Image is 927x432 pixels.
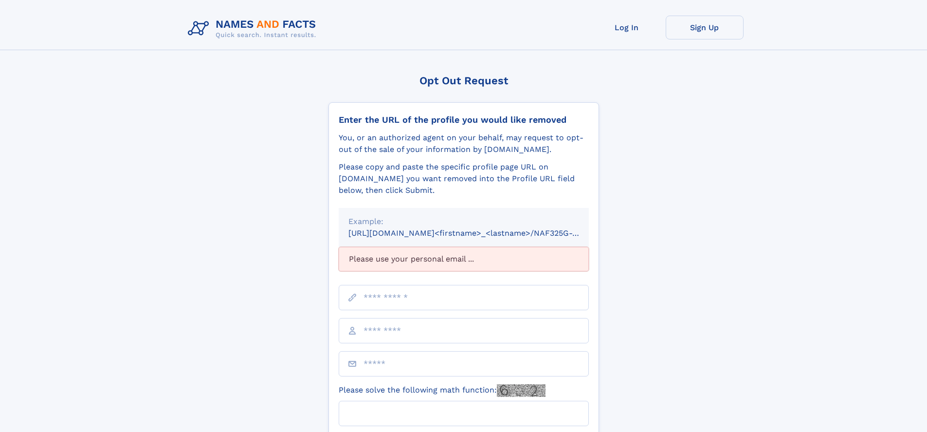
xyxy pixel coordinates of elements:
small: [URL][DOMAIN_NAME]<firstname>_<lastname>/NAF325G-xxxxxxxx [348,228,607,238]
div: Enter the URL of the profile you would like removed [339,114,589,125]
div: Please use your personal email ... [339,247,589,271]
div: You, or an authorized agent on your behalf, may request to opt-out of the sale of your informatio... [339,132,589,155]
a: Sign Up [666,16,744,39]
div: Please copy and paste the specific profile page URL on [DOMAIN_NAME] you want removed into the Pr... [339,161,589,196]
a: Log In [588,16,666,39]
div: Example: [348,216,579,227]
div: Opt Out Request [328,75,599,87]
img: Logo Names and Facts [184,16,324,42]
label: Please solve the following math function: [339,384,545,397]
